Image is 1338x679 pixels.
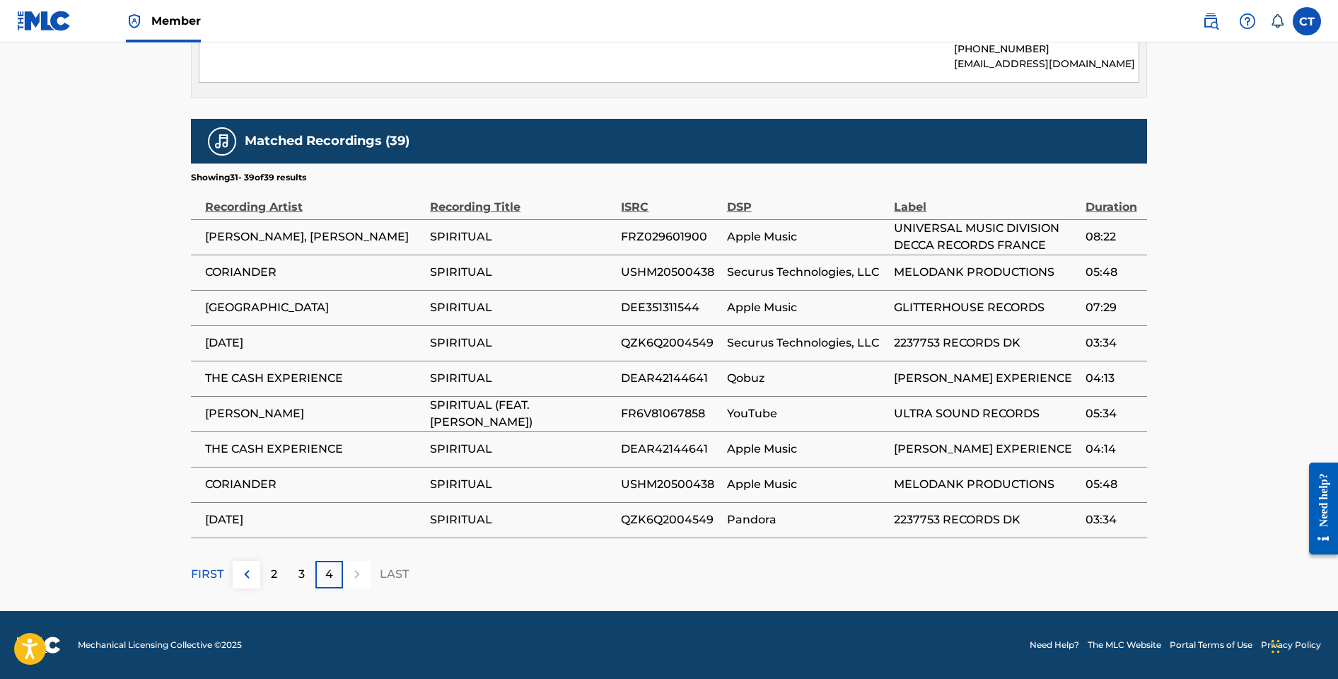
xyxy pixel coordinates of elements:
span: 07:29 [1086,299,1140,316]
span: USHM20500438 [621,476,719,493]
div: Help [1233,7,1262,35]
p: 4 [325,566,333,583]
span: DEAR42144641 [621,370,719,387]
img: logo [17,637,61,654]
span: MELODANK PRODUCTIONS [894,264,1078,281]
div: Notifications [1270,14,1284,28]
span: Qobuz [727,370,888,387]
span: YouTube [727,405,888,422]
span: 03:34 [1086,335,1140,352]
span: Securus Technologies, LLC [727,264,888,281]
span: FRZ029601900 [621,228,719,245]
span: SPIRITUAL (FEAT. [PERSON_NAME]) [430,397,614,431]
p: [EMAIL_ADDRESS][DOMAIN_NAME] [954,57,1139,71]
h5: Matched Recordings (39) [245,133,409,149]
span: Member [151,13,201,29]
span: ULTRA SOUND RECORDS [894,405,1078,422]
span: QZK6Q2004549 [621,335,719,352]
span: 03:34 [1086,511,1140,528]
div: Duration [1086,184,1140,216]
p: [PHONE_NUMBER] [954,42,1139,57]
span: Apple Music [727,476,888,493]
p: 3 [298,566,305,583]
span: [DATE] [205,511,423,528]
span: Pandora [727,511,888,528]
span: SPIRITUAL [430,511,614,528]
span: Apple Music [727,441,888,458]
span: SPIRITUAL [430,476,614,493]
span: SPIRITUAL [430,228,614,245]
span: Apple Music [727,299,888,316]
span: SPIRITUAL [430,370,614,387]
img: Top Rightsholder [126,13,143,30]
span: QZK6Q2004549 [621,511,719,528]
div: DSP [727,184,888,216]
span: Securus Technologies, LLC [727,335,888,352]
p: 2 [271,566,277,583]
div: Recording Artist [205,184,423,216]
p: FIRST [191,566,223,583]
img: left [238,566,255,583]
a: Privacy Policy [1261,639,1321,651]
span: Mechanical Licensing Collective © 2025 [78,639,242,651]
span: CORIANDER [205,476,423,493]
a: Public Search [1197,7,1225,35]
span: SPIRITUAL [430,264,614,281]
img: help [1239,13,1256,30]
img: Matched Recordings [214,133,231,150]
span: Apple Music [727,228,888,245]
div: Label [894,184,1078,216]
span: MELODANK PRODUCTIONS [894,476,1078,493]
span: [DATE] [205,335,423,352]
span: [PERSON_NAME] EXPERIENCE [894,441,1078,458]
a: Need Help? [1030,639,1079,651]
iframe: Chat Widget [1267,611,1338,679]
span: THE CASH EXPERIENCE [205,441,423,458]
span: FR6V81067858 [621,405,719,422]
div: ISRC [621,184,719,216]
span: 04:13 [1086,370,1140,387]
img: MLC Logo [17,11,71,31]
span: [PERSON_NAME] EXPERIENCE [894,370,1078,387]
span: DEAR42144641 [621,441,719,458]
span: SPIRITUAL [430,299,614,316]
span: GLITTERHOUSE RECORDS [894,299,1078,316]
div: Recording Title [430,184,614,216]
span: [PERSON_NAME], [PERSON_NAME] [205,228,423,245]
span: USHM20500438 [621,264,719,281]
span: 04:14 [1086,441,1140,458]
div: User Menu [1293,7,1321,35]
p: LAST [380,566,409,583]
span: DEE351311544 [621,299,719,316]
div: Drag [1272,625,1280,668]
span: UNIVERSAL MUSIC DIVISION DECCA RECORDS FRANCE [894,220,1078,254]
a: Portal Terms of Use [1170,639,1252,651]
span: SPIRITUAL [430,441,614,458]
a: The MLC Website [1088,639,1161,651]
img: search [1202,13,1219,30]
span: 05:34 [1086,405,1140,422]
span: CORIANDER [205,264,423,281]
span: 2237753 RECORDS DK [894,335,1078,352]
span: 08:22 [1086,228,1140,245]
span: 2237753 RECORDS DK [894,511,1078,528]
span: [GEOGRAPHIC_DATA] [205,299,423,316]
span: 05:48 [1086,476,1140,493]
span: SPIRITUAL [430,335,614,352]
span: THE CASH EXPERIENCE [205,370,423,387]
p: Showing 31 - 39 of 39 results [191,171,306,184]
span: [PERSON_NAME] [205,405,423,422]
span: 05:48 [1086,264,1140,281]
iframe: Resource Center [1298,452,1338,566]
